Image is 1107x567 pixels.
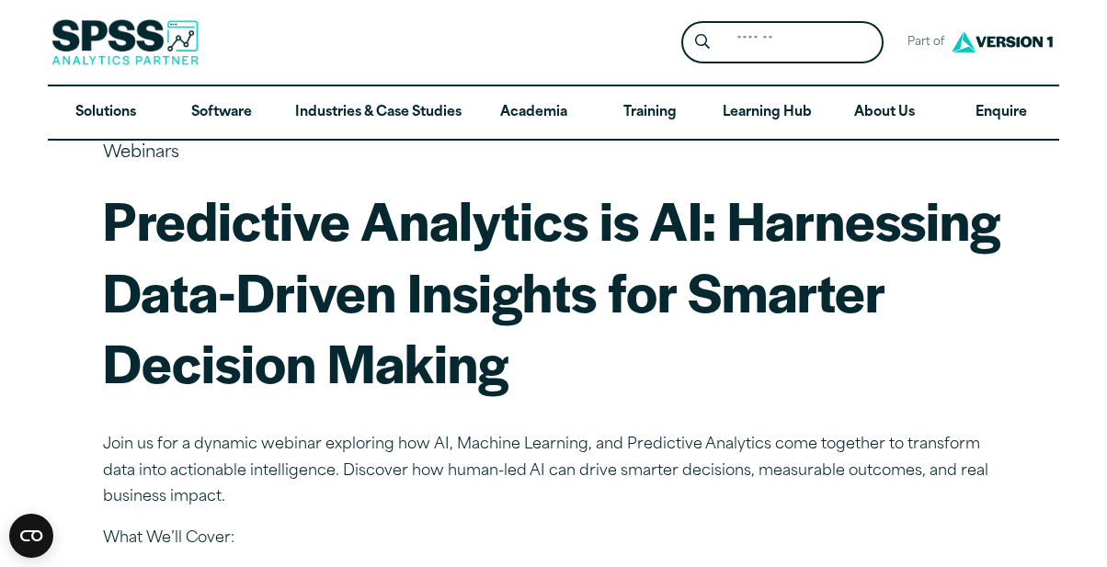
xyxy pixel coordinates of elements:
form: Site Header Search Form [681,21,884,64]
a: Learning Hub [708,86,827,140]
h1: Predictive Analytics is AI: Harnessing Data-Driven Insights for Smarter Decision Making [103,184,1004,398]
nav: Desktop version of site main menu [48,86,1059,140]
a: Industries & Case Studies [280,86,476,140]
a: Software [164,86,280,140]
p: Webinars [103,141,1004,167]
a: Enquire [943,86,1059,140]
a: Solutions [48,86,164,140]
a: Training [592,86,708,140]
p: What We’ll Cover: [103,526,1004,552]
button: Search magnifying glass icon [686,26,720,60]
span: Part of [898,29,947,56]
a: Academia [476,86,592,140]
img: SPSS Analytics Partner [51,19,199,65]
p: Join us for a dynamic webinar exploring how AI, Machine Learning, and Predictive Analytics come t... [103,432,1004,511]
button: Open CMP widget [9,514,53,558]
svg: Search magnifying glass icon [695,34,710,50]
a: About Us [827,86,942,140]
img: Version1 Logo [947,25,1057,59]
